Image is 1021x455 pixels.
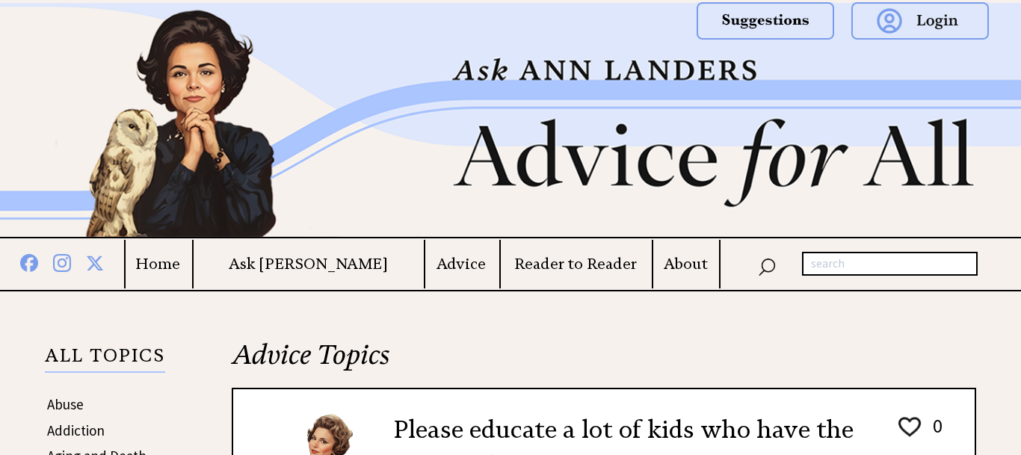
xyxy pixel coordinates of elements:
[47,395,84,413] a: Abuse
[45,347,165,373] p: ALL TOPICS
[47,421,105,439] a: Addiction
[425,255,497,273] a: Advice
[126,255,191,273] a: Home
[194,255,423,273] a: Ask [PERSON_NAME]
[86,252,104,272] img: x%20blue.png
[501,255,651,273] a: Reader to Reader
[53,251,71,272] img: instagram%20blue.png
[851,2,989,40] img: login.png
[653,255,718,273] a: About
[802,252,978,276] input: search
[925,413,943,455] td: 0
[896,414,923,440] img: heart_outline%201.png
[758,255,776,276] img: search_nav.png
[20,251,38,272] img: facebook%20blue.png
[697,2,834,40] img: suggestions.png
[232,337,976,388] h2: Advice Topics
